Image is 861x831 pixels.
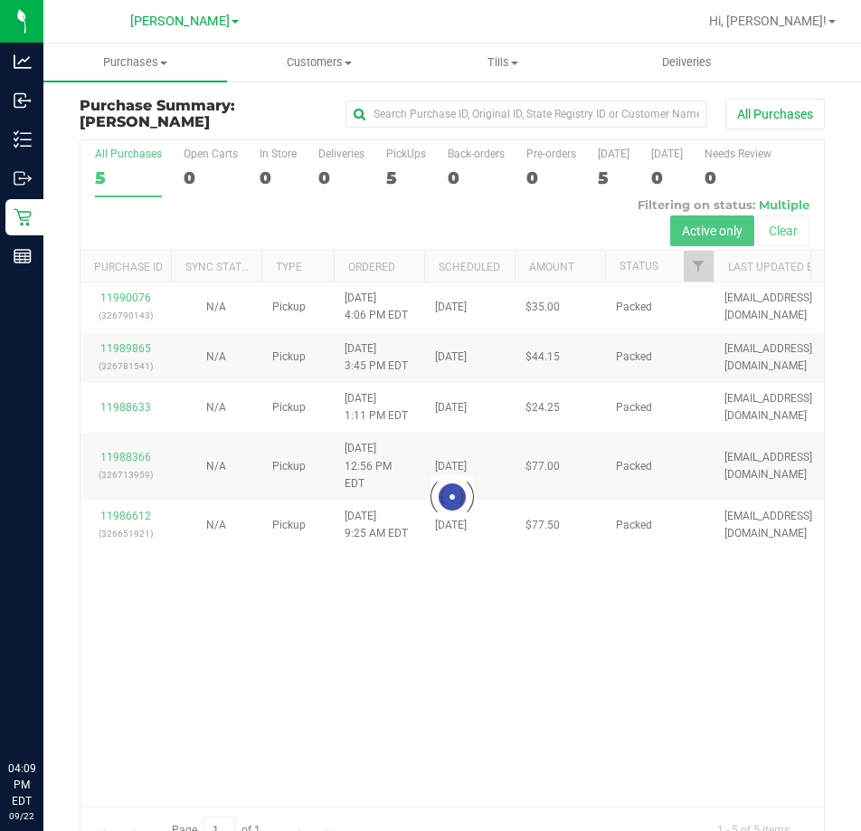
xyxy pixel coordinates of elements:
input: Search Purchase ID, Original ID, State Registry ID or Customer Name... [345,100,707,128]
span: Purchases [43,54,227,71]
inline-svg: Outbound [14,169,32,187]
span: Deliveries [638,54,736,71]
span: Tills [412,54,594,71]
inline-svg: Inventory [14,130,32,148]
span: [PERSON_NAME] [80,113,210,130]
a: Purchases [43,43,227,81]
inline-svg: Retail [14,208,32,226]
span: [PERSON_NAME] [130,14,230,29]
a: Tills [412,43,595,81]
iframe: Resource center [18,686,72,740]
a: Deliveries [595,43,779,81]
h3: Purchase Summary: [80,98,328,129]
span: Customers [228,54,410,71]
inline-svg: Inbound [14,91,32,110]
inline-svg: Reports [14,247,32,265]
inline-svg: Analytics [14,53,32,71]
button: All Purchases [725,99,825,129]
span: Hi, [PERSON_NAME]! [709,14,827,28]
p: 09/22 [8,809,35,823]
p: 04:09 PM EDT [8,760,35,809]
a: Customers [227,43,411,81]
